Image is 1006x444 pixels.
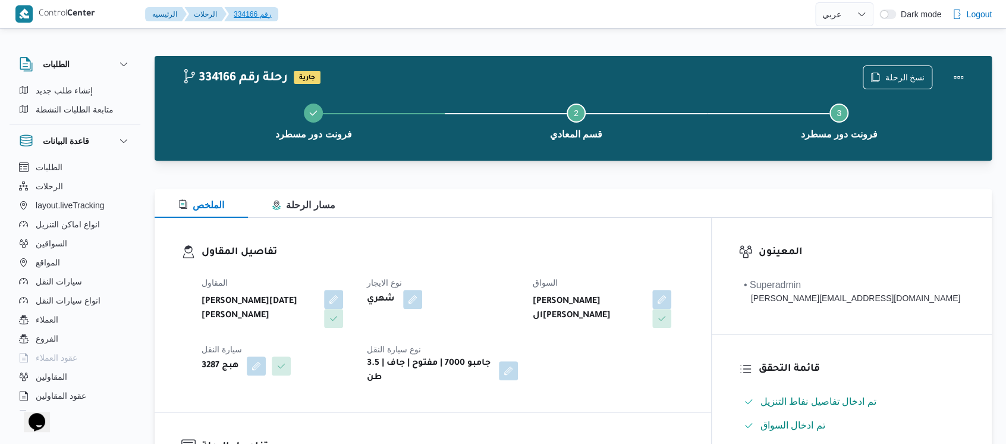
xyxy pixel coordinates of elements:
div: [PERSON_NAME][EMAIL_ADDRESS][DOMAIN_NAME] [744,292,960,305]
button: تم ادخال السواق [739,416,965,435]
span: العملاء [36,312,58,327]
span: اجهزة التليفون [36,408,85,422]
button: الرحلات [14,177,136,196]
button: انواع اماكن التنزيل [14,215,136,234]
b: [PERSON_NAME] ال[PERSON_NAME] [532,295,643,323]
button: السواقين [14,234,136,253]
button: عقود العملاء [14,348,136,367]
span: سيارات النقل [36,274,82,289]
span: • Superadmin mohamed.nabil@illa.com.eg [744,278,960,305]
button: الطلبات [19,57,131,71]
button: الطلبات [14,158,136,177]
div: قاعدة البيانات [10,158,140,415]
span: نوع الايجار [367,278,402,287]
button: سيارات النقل [14,272,136,291]
button: انواع سيارات النقل [14,291,136,310]
span: نوع سيارة النقل [367,345,421,354]
span: السواقين [36,236,67,251]
span: متابعة الطلبات النشطة [36,102,114,117]
span: تم ادخال السواق [760,420,825,430]
span: المواقع [36,255,60,270]
button: قاعدة البيانات [19,134,131,148]
span: فرونت دور مسطرد [801,127,878,142]
button: الفروع [14,329,136,348]
iframe: chat widget [12,396,50,432]
span: عقود المقاولين [36,389,86,403]
h3: قائمة التحقق [759,361,965,377]
span: Logout [966,7,992,21]
button: نسخ الرحلة [863,65,932,89]
span: إنشاء طلب جديد [36,83,93,98]
button: المواقع [14,253,136,272]
span: 3 [837,108,841,118]
h3: الطلبات [43,57,70,71]
button: متابعة الطلبات النشطة [14,100,136,119]
button: تم ادخال تفاصيل نفاط التنزيل [739,392,965,411]
button: قسم المعادي [445,89,708,151]
span: الرحلات [36,179,63,193]
span: فرونت دور مسطرد [275,127,352,142]
span: الطلبات [36,160,62,174]
span: انواع اماكن التنزيل [36,217,100,232]
button: الرئيسيه [145,7,187,21]
b: جامبو 7000 | مفتوح | جاف | 3.5 طن [367,357,491,385]
svg: Step 1 is complete [309,108,318,118]
button: عقود المقاولين [14,386,136,405]
span: الفروع [36,332,58,346]
span: 2 [574,108,579,118]
button: Actions [947,65,970,89]
span: Dark mode [896,10,941,19]
b: شهري [367,292,395,307]
span: تم ادخال تفاصيل نفاط التنزيل [760,396,876,407]
span: الملخص [178,200,224,210]
h2: 334166 رحلة رقم [182,71,288,86]
h3: تفاصيل المقاول [202,245,684,261]
button: فرونت دور مسطرد [182,89,445,151]
button: Logout [947,2,996,26]
span: انواع سيارات النقل [36,293,100,308]
button: إنشاء طلب جديد [14,81,136,100]
b: Center [67,10,95,19]
span: قسم المعادي [550,127,602,142]
button: 334166 رقم [224,7,278,21]
span: عقود العملاء [36,351,77,365]
button: المقاولين [14,367,136,386]
button: الرحلات [184,7,227,21]
b: هبج 3287 [202,359,238,373]
span: سيارة النقل [202,345,242,354]
b: جارية [299,74,315,82]
img: X8yXhbKr1z7QwAAAABJRU5ErkJggg== [15,5,33,23]
button: اجهزة التليفون [14,405,136,424]
h3: المعينون [759,245,965,261]
div: الطلبات [10,81,140,124]
button: layout.liveTracking [14,196,136,215]
div: • Superadmin [744,278,960,292]
span: جارية [294,71,320,84]
button: العملاء [14,310,136,329]
span: layout.liveTracking [36,198,104,212]
button: فرونت دور مسطرد [708,89,970,151]
h3: قاعدة البيانات [43,134,89,148]
span: المقاول [202,278,228,287]
span: المقاولين [36,370,67,384]
b: [PERSON_NAME][DATE] [PERSON_NAME] [202,295,316,323]
span: تم ادخال تفاصيل نفاط التنزيل [760,395,876,409]
span: مسار الرحلة [272,200,335,210]
span: تم ادخال السواق [760,418,825,433]
span: السواق [532,278,557,287]
span: نسخ الرحلة [885,70,925,85]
